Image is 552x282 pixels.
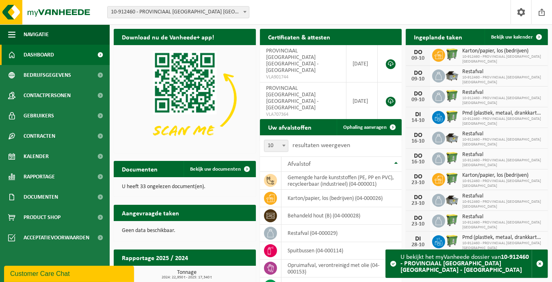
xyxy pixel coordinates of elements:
div: 23-10 [410,180,426,186]
span: 10-912460 - PROVINCIAAL [GEOGRAPHIC_DATA] [GEOGRAPHIC_DATA] [462,75,544,85]
div: 09-10 [410,97,426,103]
div: 16-10 [410,159,426,165]
span: Navigatie [24,24,49,45]
div: 09-10 [410,76,426,82]
td: opruimafval, verontreinigd met olie (04-000153) [281,260,402,278]
span: Bekijk uw kalender [491,35,533,40]
div: DO [410,215,426,221]
h2: Rapportage 2025 / 2024 [114,249,196,265]
div: DO [410,194,426,201]
span: Bekijk uw documenten [190,167,241,172]
div: DI [410,236,426,242]
div: DO [410,174,426,180]
h2: Documenten [114,161,166,177]
span: VLA901744 [266,74,340,80]
div: U bekijkt het myVanheede dossier van [400,250,532,278]
span: 10-912460 - PROVINCIAAL [GEOGRAPHIC_DATA] [GEOGRAPHIC_DATA] [462,96,544,106]
td: restafval (04-000029) [281,225,402,242]
span: 10-912460 - PROVINCIAAL GROENDOMEIN MECHELEN - MECHELEN [108,7,249,18]
span: Dashboard [24,45,54,65]
h2: Download nu de Vanheede+ app! [114,29,222,45]
span: VLA707364 [266,111,340,118]
span: 10-912460 - PROVINCIAAL [GEOGRAPHIC_DATA] [GEOGRAPHIC_DATA] [462,241,544,251]
div: DO [410,153,426,159]
h2: Aangevraagde taken [114,205,187,221]
span: 2024: 22,950 t - 2025: 17,340 t [118,275,256,280]
span: 10-912460 - PROVINCIAAL [GEOGRAPHIC_DATA] [GEOGRAPHIC_DATA] [462,200,544,209]
img: WB-0770-HPE-GN-50 [445,89,459,103]
div: 14-10 [410,118,426,124]
div: 23-10 [410,221,426,227]
div: DO [410,91,426,97]
div: 09-10 [410,56,426,61]
span: 10 [264,140,288,152]
td: spuitbussen (04-000114) [281,242,402,260]
span: Gebruikers [24,106,54,126]
img: WB-0770-HPE-GN-50 [445,110,459,124]
h2: Ingeplande taken [406,29,470,45]
span: Ophaling aanvragen [343,125,387,130]
a: Bekijk uw kalender [485,29,547,45]
img: WB-0770-HPE-GN-50 [445,172,459,186]
h2: Certificaten & attesten [260,29,338,45]
p: Geen data beschikbaar. [122,228,248,234]
img: Download de VHEPlus App [114,45,256,152]
span: 10-912460 - PROVINCIAAL [GEOGRAPHIC_DATA] [GEOGRAPHIC_DATA] [462,54,544,64]
span: Karton/papier, los (bedrijven) [462,48,544,54]
h3: Tonnage [118,270,256,280]
span: Restafval [462,152,544,158]
td: [DATE] [346,82,378,120]
span: 10-912460 - PROVINCIAAL [GEOGRAPHIC_DATA] [GEOGRAPHIC_DATA] [462,179,544,189]
img: WB-5000-GAL-GY-01 [445,130,459,144]
a: Bekijk rapportage [195,265,255,282]
span: 10-912460 - PROVINCIAAL GROENDOMEIN MECHELEN - MECHELEN [107,6,249,18]
td: karton/papier, los (bedrijven) (04-000026) [281,190,402,207]
strong: 10-912460 - PROVINCIAAL [GEOGRAPHIC_DATA] [GEOGRAPHIC_DATA] - [GEOGRAPHIC_DATA] [400,254,529,273]
span: Karton/papier, los (bedrijven) [462,172,544,179]
h2: Uw afvalstoffen [260,119,320,135]
td: behandeld hout (B) (04-000028) [281,207,402,225]
div: DO [410,70,426,76]
span: 10-912460 - PROVINCIAAL [GEOGRAPHIC_DATA] [GEOGRAPHIC_DATA] [462,137,544,147]
p: U heeft 33 ongelezen document(en). [122,184,248,190]
a: Ophaling aanvragen [337,119,401,135]
span: 10 [264,140,288,152]
img: WB-0770-HPE-GN-50 [445,234,459,248]
div: DO [410,49,426,56]
div: DI [410,111,426,118]
img: WB-5000-GAL-GY-01 [445,68,459,82]
span: Restafval [462,69,544,75]
div: 16-10 [410,139,426,144]
span: Pmd (plastiek, metaal, drankkartons) (bedrijven) [462,234,544,241]
span: 10-912460 - PROVINCIAAL [GEOGRAPHIC_DATA] [GEOGRAPHIC_DATA] [462,158,544,168]
span: Bedrijfsgegevens [24,65,71,85]
span: Product Shop [24,207,61,228]
img: WB-0770-HPE-GN-50 [445,48,459,61]
span: Restafval [462,193,544,200]
div: DO [410,132,426,139]
span: Afvalstof [288,161,311,167]
span: Rapportage [24,167,55,187]
span: Restafval [462,214,544,220]
label: resultaten weergeven [292,142,350,149]
td: [DATE] [346,45,378,82]
div: 23-10 [410,201,426,206]
a: Bekijk uw documenten [184,161,255,177]
span: Kalender [24,146,49,167]
span: Contracten [24,126,55,146]
span: 10-912460 - PROVINCIAAL [GEOGRAPHIC_DATA] [GEOGRAPHIC_DATA] [462,220,544,230]
iframe: chat widget [4,264,136,282]
img: WB-5000-GAL-GY-01 [445,193,459,206]
span: Contactpersonen [24,85,71,106]
img: WB-0770-HPE-GN-50 [445,151,459,165]
span: Restafval [462,89,544,96]
span: Documenten [24,187,58,207]
span: Acceptatievoorwaarden [24,228,89,248]
span: PROVINCIAAL [GEOGRAPHIC_DATA] [GEOGRAPHIC_DATA] - [GEOGRAPHIC_DATA] [266,48,318,74]
span: 10-912460 - PROVINCIAAL [GEOGRAPHIC_DATA] [GEOGRAPHIC_DATA] [462,117,544,126]
img: WB-0770-HPE-GN-50 [445,213,459,227]
td: gemengde harde kunststoffen (PE, PP en PVC), recycleerbaar (industrieel) (04-000001) [281,172,402,190]
span: Pmd (plastiek, metaal, drankkartons) (bedrijven) [462,110,544,117]
span: PROVINCIAAL [GEOGRAPHIC_DATA] [GEOGRAPHIC_DATA] - [GEOGRAPHIC_DATA] [266,85,318,111]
